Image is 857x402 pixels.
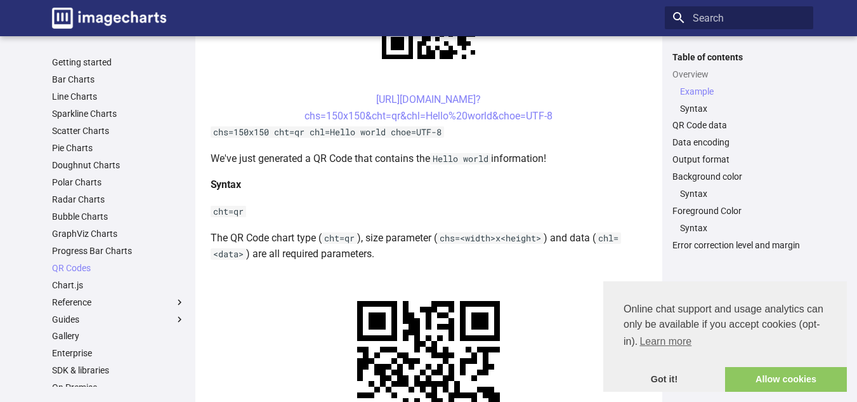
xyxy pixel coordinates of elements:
[680,188,806,199] a: Syntax
[52,194,185,205] a: Radar Charts
[672,171,806,182] a: Background color
[52,159,185,171] a: Doughnut Charts
[52,125,185,137] a: Scatter Charts
[437,232,544,244] code: chs=<width>x<height>
[52,57,185,68] a: Getting started
[430,153,491,164] code: Hello world
[52,330,185,342] a: Gallery
[680,103,806,114] a: Syntax
[638,332,693,351] a: learn more about cookies
[322,232,357,244] code: cht=qr
[672,137,806,148] a: Data encoding
[211,151,647,167] p: We've just generated a QR Code that contains the information!
[672,69,806,80] a: Overview
[672,119,806,131] a: QR Code data
[725,367,847,392] a: allow cookies
[672,205,806,217] a: Foreground Color
[211,230,647,262] p: The QR Code chart type ( ), size parameter ( ) and data ( ) are all required parameters.
[665,51,813,63] label: Table of contents
[672,86,806,114] nav: Overview
[304,93,553,122] a: [URL][DOMAIN_NAME]?chs=150x150&cht=qr&chl=Hello%20world&choe=UTF-8
[52,142,185,154] a: Pie Charts
[47,3,171,34] a: Image-Charts documentation
[672,239,806,251] a: Error correction level and margin
[52,279,185,291] a: Chart.js
[665,51,813,251] nav: Table of contents
[52,91,185,102] a: Line Charts
[52,382,185,393] a: On Premise
[672,222,806,234] nav: Foreground Color
[680,86,806,97] a: Example
[52,297,185,308] label: Reference
[211,206,246,217] code: cht=qr
[52,347,185,359] a: Enterprise
[624,302,827,351] span: Online chat support and usage analytics can only be available if you accept cookies (opt-in).
[52,314,185,325] label: Guides
[665,6,813,29] input: Search
[680,222,806,234] a: Syntax
[672,188,806,199] nav: Background color
[52,74,185,85] a: Bar Charts
[52,177,185,188] a: Polar Charts
[52,108,185,119] a: Sparkline Charts
[211,177,647,193] h4: Syntax
[52,8,166,29] img: logo
[52,262,185,274] a: QR Codes
[672,154,806,165] a: Output format
[603,281,847,392] div: cookieconsent
[52,245,185,257] a: Progress Bar Charts
[211,126,444,138] code: chs=150x150 cht=qr chl=Hello world choe=UTF-8
[52,228,185,239] a: GraphViz Charts
[52,211,185,222] a: Bubble Charts
[603,367,725,392] a: dismiss cookie message
[52,365,185,376] a: SDK & libraries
